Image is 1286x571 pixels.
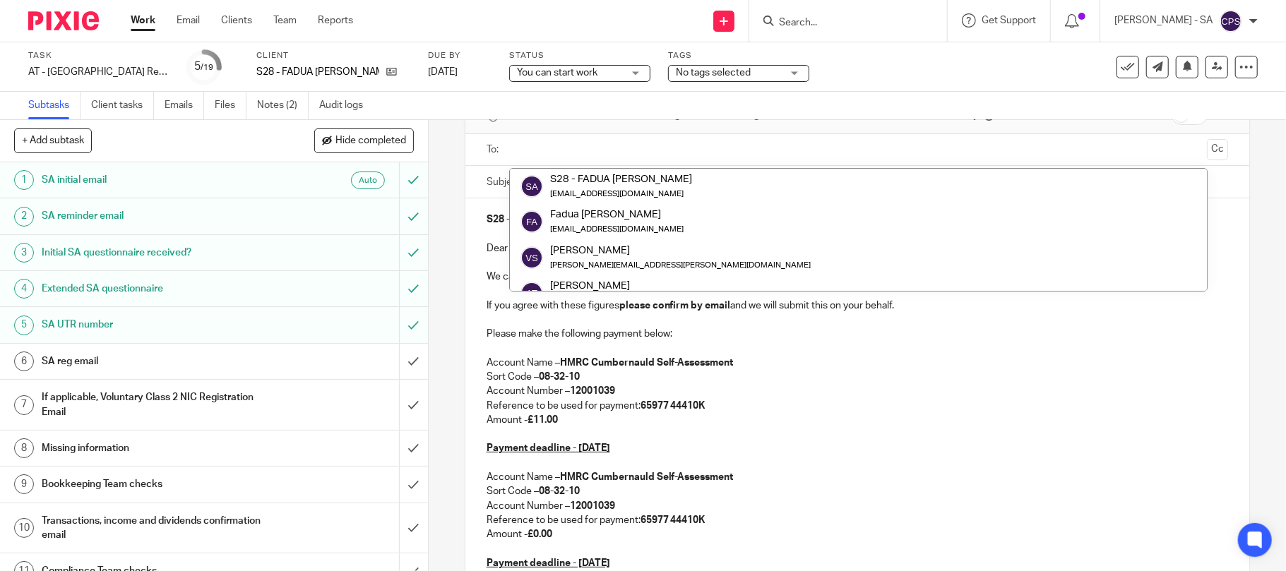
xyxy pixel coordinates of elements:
h1: SA reminder email [42,205,270,227]
input: Search [778,17,905,30]
strong: £0.00 [528,529,552,539]
a: Client tasks [91,92,154,119]
span: No tags selected [676,68,751,78]
a: Reports [318,13,353,28]
p: [PERSON_NAME] - SA [1114,13,1213,28]
div: 7 [14,395,34,415]
h1: If applicable, Voluntary Class 2 NIC Registration Email [42,387,270,423]
div: AT - [GEOGRAPHIC_DATA] Return - PE [DATE] [28,65,169,79]
strong: 12001039 [570,386,615,396]
p: Reference to be used for payment: [487,513,1229,527]
h1: Extended SA questionnaire [42,278,270,299]
p: Amount - [487,527,1229,541]
button: + Add subtask [14,128,92,152]
h1: Bookkeeping Team checks [42,474,270,495]
img: svg%3E [520,246,543,269]
button: Cc [1207,139,1228,160]
div: 3 [14,243,34,263]
small: [EMAIL_ADDRESS][DOMAIN_NAME] [550,190,684,198]
a: Clients [221,13,252,28]
div: [PERSON_NAME] [550,243,811,257]
div: 10 [14,518,34,538]
a: Files [215,92,246,119]
h1: SA reg email [42,351,270,372]
div: 9 [14,474,34,494]
div: 4 [14,279,34,299]
label: Due by [428,50,492,61]
strong: 08-32-10 [539,372,580,382]
img: Pixie [28,11,99,30]
a: Subtasks [28,92,81,119]
label: Status [509,50,650,61]
p: Account Number – [487,499,1229,513]
u: Payment deadline - [DATE] [487,558,610,568]
p: Sort Code – [487,484,1229,498]
p: If you agree with these figures and we will submit this on your behalf. [487,299,1229,313]
p: Please make the following payment below: [487,327,1229,341]
h1: SA initial email [42,169,270,191]
div: 5 [14,315,34,335]
h1: Transactions, income and dividends confirmation email [42,510,270,546]
p: Account Name – [487,470,1229,484]
a: Team [273,13,297,28]
a: Audit logs [319,92,374,119]
div: AT - SA Return - PE 05-04-2025 [28,65,169,79]
div: S28 - FADUA [PERSON_NAME] [550,172,692,186]
strong: 08-32-10 [539,486,580,496]
a: Notes (2) [257,92,309,119]
div: 6 [14,351,34,371]
a: Work [131,13,155,28]
strong: 65977 44410K [641,401,705,411]
p: We can confirm that your 2024-25 Self-Assessment Tax Return has been successfully prepared. Pleas... [487,270,1229,284]
p: Sort Code – [487,370,1229,384]
h1: SA UTR number [42,314,270,335]
strong: Self-Assessment [657,358,734,368]
strong: please confirm by email [619,301,731,311]
p: Reference to be used for payment: [487,399,1229,413]
img: svg%3E [520,282,543,304]
strong: S28 - FADUA [PERSON_NAME] [487,215,627,224]
button: Hide completed [314,128,414,152]
p: Account Number – [487,384,1229,398]
p: Account Name – [487,356,1229,370]
label: Task [28,50,169,61]
div: 5 [195,59,214,75]
strong: HMRC Cumbernauld [560,472,655,482]
span: Get Support [982,16,1036,25]
small: [PERSON_NAME][EMAIL_ADDRESS][PERSON_NAME][DOMAIN_NAME] [550,261,811,269]
a: Email [177,13,200,28]
div: 2 [14,207,34,227]
span: Hide completed [335,136,406,147]
strong: HMRC Cumbernauld [560,358,655,368]
strong: £11.00 [528,415,558,425]
small: /19 [201,64,214,71]
span: You can start work [517,68,597,78]
strong: 65977 44410K [641,515,705,525]
label: Client [256,50,410,61]
u: Payment deadline - [DATE] [487,443,610,453]
h1: Initial SA questionnaire received? [42,242,270,263]
label: To: [487,143,502,157]
div: Fadua [PERSON_NAME] [550,208,684,222]
p: S28 - FADUA [PERSON_NAME] [256,65,379,79]
p: Amount - [487,413,1229,427]
a: Emails [165,92,204,119]
div: 8 [14,438,34,458]
small: [EMAIL_ADDRESS][DOMAIN_NAME] [550,225,684,233]
p: Dear Fadua, [487,241,1229,256]
span: [DATE] [428,67,458,77]
h1: Missing information [42,438,270,459]
label: Subject: [487,175,523,189]
strong: Self-Assessment [657,472,734,482]
div: Auto [351,172,385,189]
img: svg%3E [1220,10,1242,32]
div: 1 [14,170,34,190]
label: Tags [668,50,809,61]
strong: 12001039 [570,501,615,511]
img: svg%3E [520,210,543,233]
div: [PERSON_NAME] [550,279,684,293]
img: svg%3E [520,175,543,198]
